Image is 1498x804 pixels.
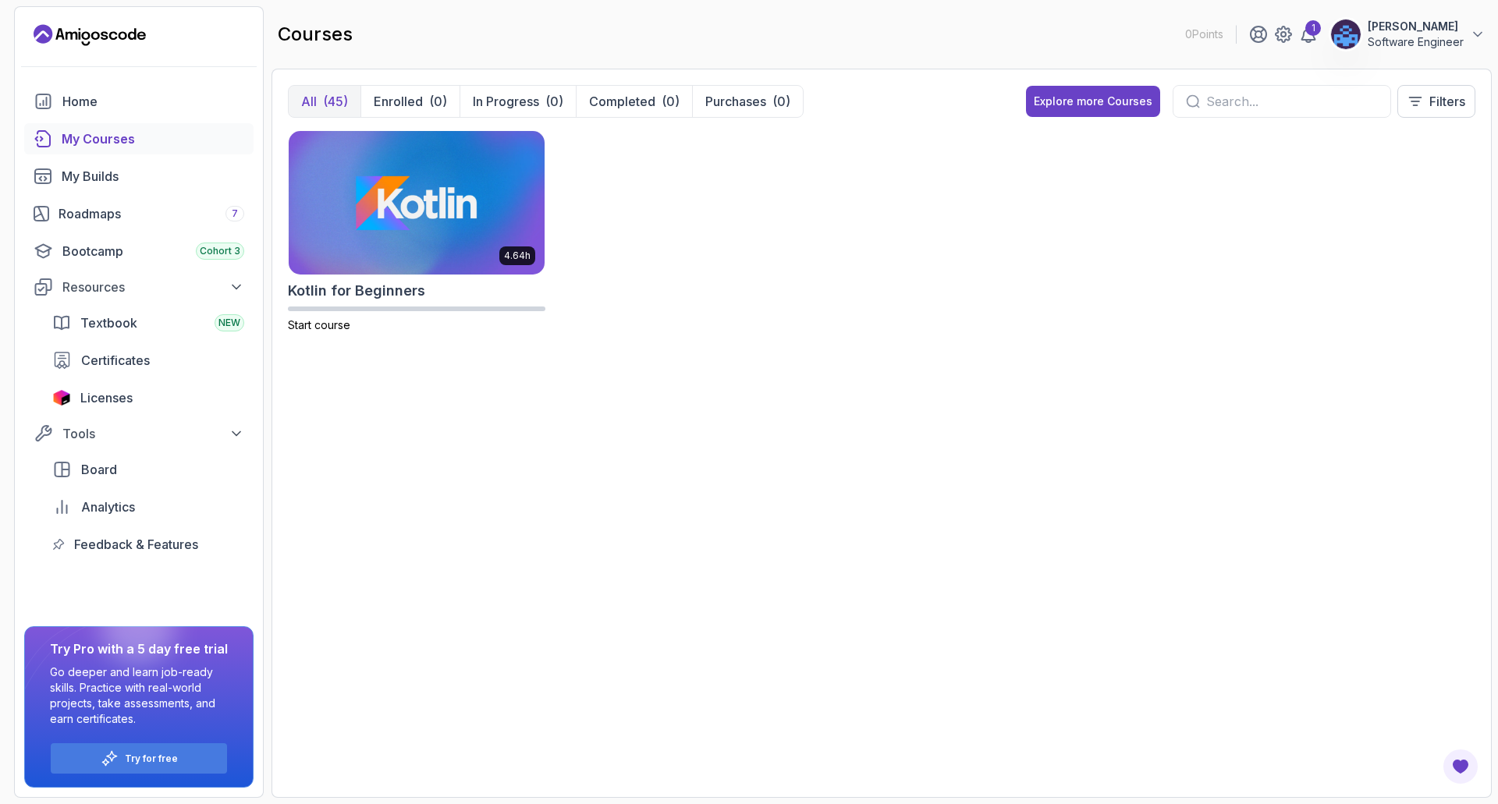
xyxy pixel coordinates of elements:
[81,460,117,479] span: Board
[1368,19,1464,34] p: [PERSON_NAME]
[589,92,655,111] p: Completed
[288,318,350,331] span: Start course
[43,345,254,376] a: certificates
[288,280,425,302] h2: Kotlin for Beginners
[50,742,228,774] button: Try for free
[125,753,178,765] a: Try for free
[504,250,531,262] p: 4.64h
[374,92,423,111] p: Enrolled
[576,86,692,117] button: Completed(0)
[80,388,133,407] span: Licenses
[43,491,254,522] a: analytics
[62,242,244,260] div: Bootcamp
[545,92,563,111] div: (0)
[289,131,545,274] img: Kotlin for Beginners card
[1034,94,1152,109] div: Explore more Courses
[59,204,244,223] div: Roadmaps
[24,273,254,301] button: Resources
[1429,92,1465,111] p: Filters
[289,86,360,117] button: All(45)
[218,317,240,329] span: NEW
[43,307,254,338] a: textbook
[62,129,244,148] div: My Courses
[200,245,240,257] span: Cohort 3
[1299,25,1318,44] a: 1
[34,23,146,48] a: Landing page
[43,382,254,413] a: licenses
[692,86,803,117] button: Purchases(0)
[1368,34,1464,50] p: Software Engineer
[62,424,244,443] div: Tools
[81,498,135,516] span: Analytics
[662,92,680,111] div: (0)
[473,92,539,111] p: In Progress
[62,167,244,186] div: My Builds
[1442,748,1479,785] button: Open Feedback Button
[62,278,244,296] div: Resources
[52,390,71,406] img: jetbrains icon
[1397,85,1475,118] button: Filters
[429,92,447,111] div: (0)
[301,92,317,111] p: All
[1026,86,1160,117] button: Explore more Courses
[1330,19,1486,50] button: user profile image[PERSON_NAME]Software Engineer
[24,236,254,267] a: bootcamp
[81,351,150,370] span: Certificates
[1331,19,1361,49] img: user profile image
[62,92,244,111] div: Home
[278,22,353,47] h2: courses
[772,92,790,111] div: (0)
[24,123,254,154] a: courses
[74,535,198,554] span: Feedback & Features
[50,664,228,727] p: Go deeper and learn job-ready skills. Practice with real-world projects, take assessments, and ea...
[1305,20,1321,36] div: 1
[43,454,254,485] a: board
[705,92,766,111] p: Purchases
[460,86,576,117] button: In Progress(0)
[360,86,460,117] button: Enrolled(0)
[43,529,254,560] a: feedback
[232,207,238,220] span: 7
[1185,27,1223,42] p: 0 Points
[323,92,348,111] div: (45)
[80,313,137,332] span: Textbook
[24,420,254,448] button: Tools
[24,161,254,192] a: builds
[24,198,254,229] a: roadmaps
[24,86,254,117] a: home
[1206,92,1378,111] input: Search...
